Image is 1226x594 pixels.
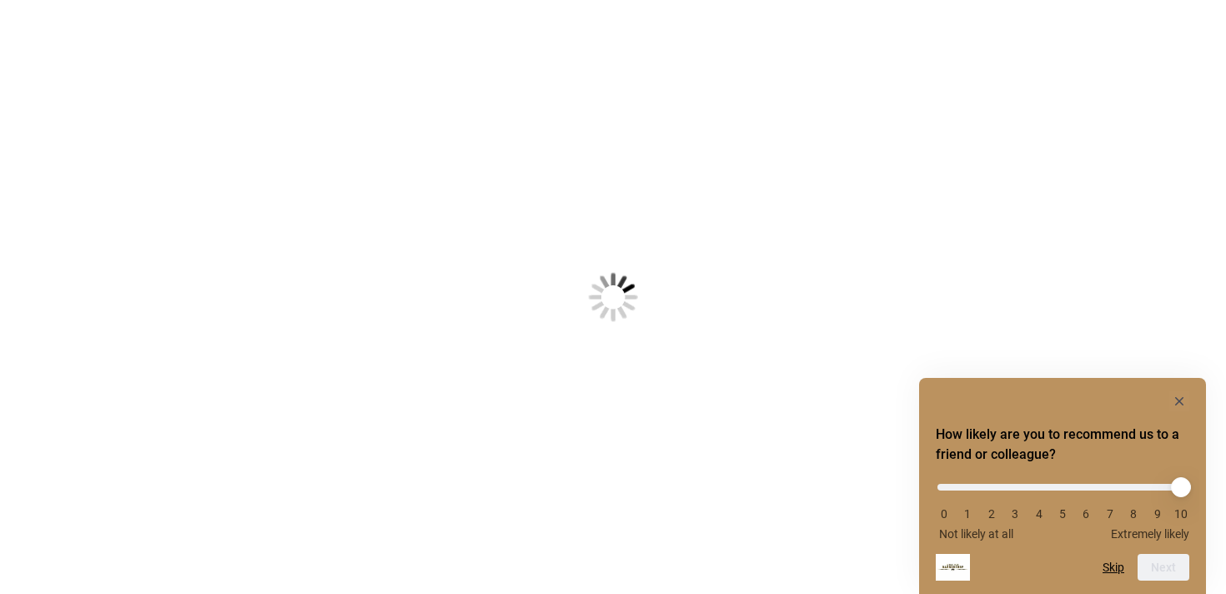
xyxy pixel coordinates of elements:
li: 9 [1149,507,1166,521]
li: 8 [1125,507,1142,521]
span: Extremely likely [1111,527,1189,541]
li: 0 [936,507,952,521]
li: 3 [1007,507,1023,521]
button: Hide survey [1169,391,1189,411]
li: 1 [959,507,976,521]
h2: How likely are you to recommend us to a friend or colleague? Select an option from 0 to 10, with ... [936,425,1189,465]
li: 4 [1031,507,1048,521]
div: How likely are you to recommend us to a friend or colleague? Select an option from 0 to 10, with ... [936,391,1189,581]
li: 6 [1078,507,1094,521]
li: 7 [1102,507,1118,521]
li: 2 [983,507,1000,521]
div: How likely are you to recommend us to a friend or colleague? Select an option from 0 to 10, with ... [936,471,1189,541]
button: Next question [1138,554,1189,581]
li: 10 [1173,507,1189,521]
button: Skip [1103,561,1124,574]
img: Loading [506,190,720,404]
li: 5 [1054,507,1071,521]
span: Not likely at all [939,527,1013,541]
